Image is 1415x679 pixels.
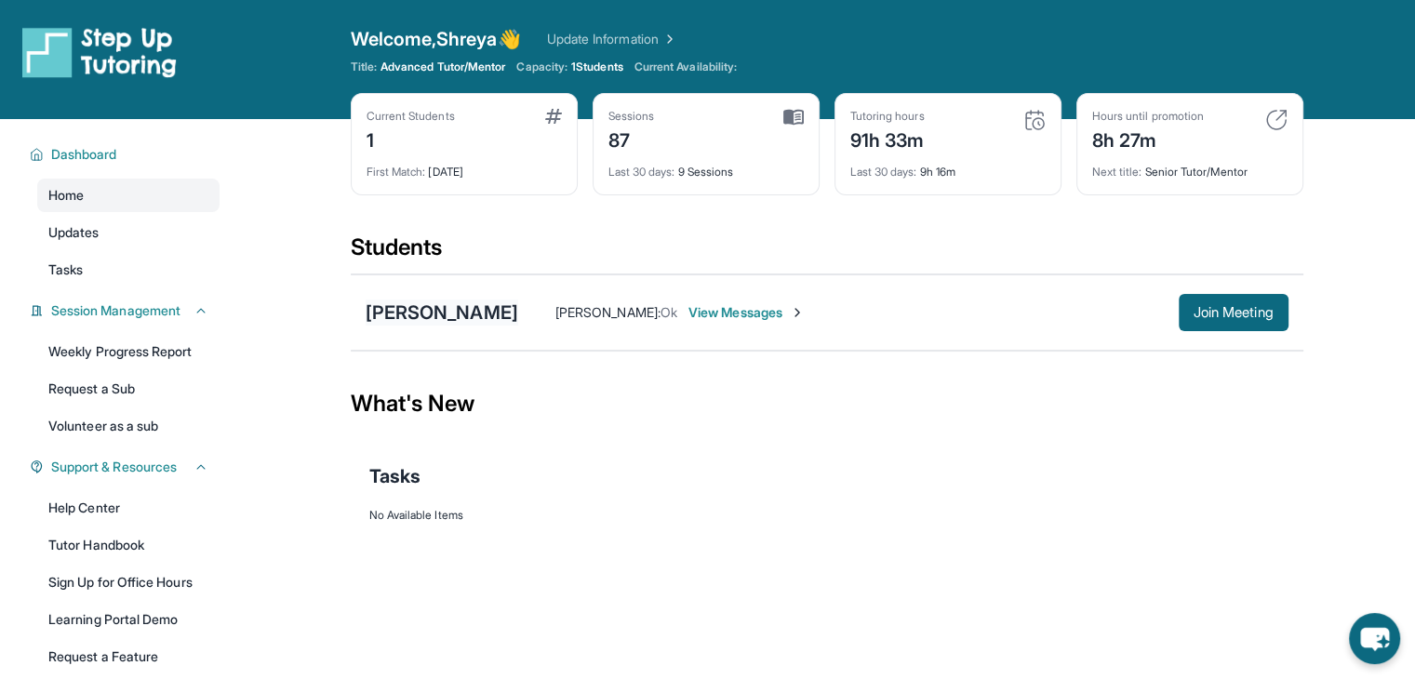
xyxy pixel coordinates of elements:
a: Updates [37,216,220,249]
span: Current Availability: [634,60,737,74]
a: Weekly Progress Report [37,335,220,368]
span: Last 30 days : [850,165,917,179]
span: Tasks [48,260,83,279]
span: Last 30 days : [608,165,675,179]
div: Current Students [367,109,455,124]
img: card [1023,109,1046,131]
div: What's New [351,363,1303,445]
div: Hours until promotion [1092,109,1204,124]
div: 9h 16m [850,153,1046,180]
div: No Available Items [369,508,1285,523]
a: Sign Up for Office Hours [37,566,220,599]
div: 91h 33m [850,124,925,153]
span: First Match : [367,165,426,179]
span: Tasks [369,463,420,489]
div: Senior Tutor/Mentor [1092,153,1288,180]
button: Session Management [44,301,208,320]
a: Update Information [547,30,677,48]
span: Ok [661,304,677,320]
img: logo [22,26,177,78]
span: Next title : [1092,165,1142,179]
a: Request a Feature [37,640,220,673]
a: Request a Sub [37,372,220,406]
img: card [783,109,804,126]
div: Sessions [608,109,655,124]
a: Tasks [37,253,220,286]
a: Home [37,179,220,212]
img: card [1265,109,1288,131]
span: Home [48,186,84,205]
span: [PERSON_NAME] : [555,304,661,320]
img: card [545,109,562,124]
span: Updates [48,223,100,242]
span: View Messages [688,303,805,322]
div: Tutoring hours [850,109,925,124]
span: Title: [351,60,377,74]
a: Help Center [37,491,220,525]
div: Students [351,233,1303,273]
span: Join Meeting [1194,307,1274,318]
div: 87 [608,124,655,153]
span: 1 Students [571,60,623,74]
span: Advanced Tutor/Mentor [380,60,505,74]
a: Learning Portal Demo [37,603,220,636]
div: 9 Sessions [608,153,804,180]
div: 8h 27m [1092,124,1204,153]
a: Tutor Handbook [37,528,220,562]
button: chat-button [1349,613,1400,664]
img: Chevron Right [659,30,677,48]
div: 1 [367,124,455,153]
div: [DATE] [367,153,562,180]
span: Dashboard [51,145,117,164]
button: Join Meeting [1179,294,1288,331]
span: Support & Resources [51,458,177,476]
a: Volunteer as a sub [37,409,220,443]
img: Chevron-Right [790,305,805,320]
button: Support & Resources [44,458,208,476]
span: Welcome, Shreya 👋 [351,26,521,52]
div: [PERSON_NAME] [366,300,518,326]
button: Dashboard [44,145,208,164]
span: Session Management [51,301,180,320]
span: Capacity: [516,60,567,74]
